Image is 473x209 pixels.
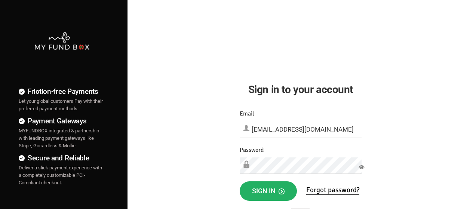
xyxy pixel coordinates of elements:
[19,153,105,163] h4: Secure and Reliable
[19,116,105,126] h4: Payment Gateways
[19,86,105,97] h4: Friction-free Payments
[19,165,102,185] span: Deliver a slick payment experience with a completely customizable PCI-Compliant checkout.
[240,121,362,138] input: Email
[19,128,99,148] span: MYFUNDBOX integrated & partnership with leading payment gateways like Stripe, Gocardless & Mollie.
[240,145,264,155] label: Password
[240,109,254,119] label: Email
[34,31,90,50] img: mfbwhite.png
[19,98,103,111] span: Let your global customers Pay with their preferred payment methods.
[306,185,359,195] a: Forgot password?
[240,181,297,201] button: Sign in
[252,187,285,195] span: Sign in
[240,82,362,98] h2: Sign in to your account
